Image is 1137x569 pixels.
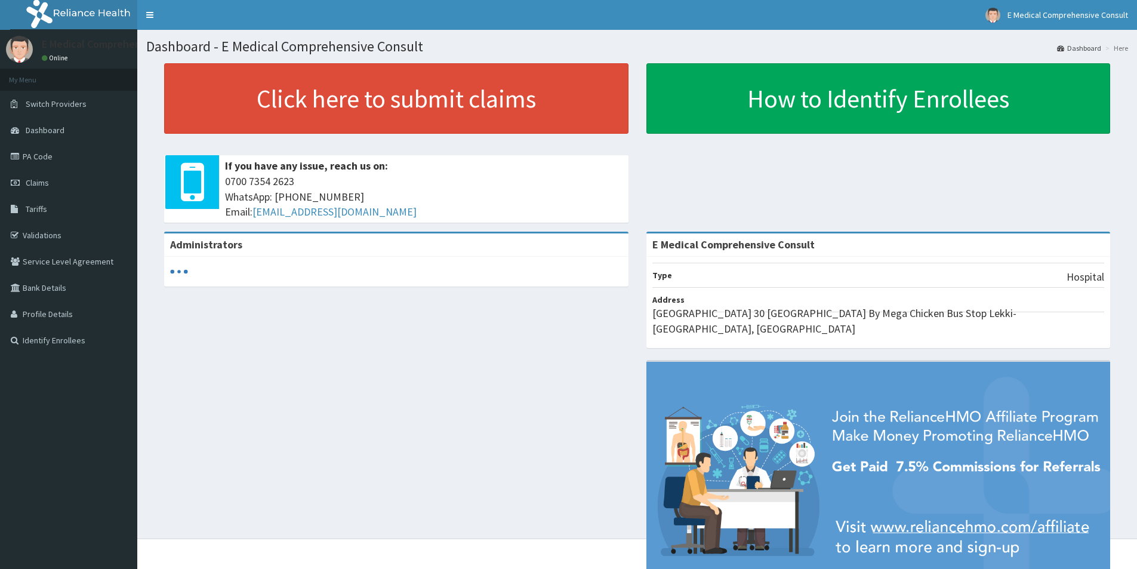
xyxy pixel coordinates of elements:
[1067,269,1104,285] p: Hospital
[1102,43,1128,53] li: Here
[225,174,623,220] span: 0700 7354 2623 WhatsApp: [PHONE_NUMBER] Email:
[1057,43,1101,53] a: Dashboard
[652,306,1105,336] p: [GEOGRAPHIC_DATA] 30 [GEOGRAPHIC_DATA] By Mega Chicken Bus Stop Lekki-[GEOGRAPHIC_DATA], [GEOGRAP...
[6,36,33,63] img: User Image
[652,238,815,251] strong: E Medical Comprehensive Consult
[170,238,242,251] b: Administrators
[26,99,87,109] span: Switch Providers
[985,8,1000,23] img: User Image
[652,294,685,305] b: Address
[26,125,64,136] span: Dashboard
[42,39,198,50] p: E Medical Comprehensive Consult
[42,54,70,62] a: Online
[252,205,417,219] a: [EMAIL_ADDRESS][DOMAIN_NAME]
[652,270,672,281] b: Type
[170,263,188,281] svg: audio-loading
[26,177,49,188] span: Claims
[225,159,388,173] b: If you have any issue, reach us on:
[164,63,628,134] a: Click here to submit claims
[26,204,47,214] span: Tariffs
[646,63,1111,134] a: How to Identify Enrollees
[146,39,1128,54] h1: Dashboard - E Medical Comprehensive Consult
[1007,10,1128,20] span: E Medical Comprehensive Consult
